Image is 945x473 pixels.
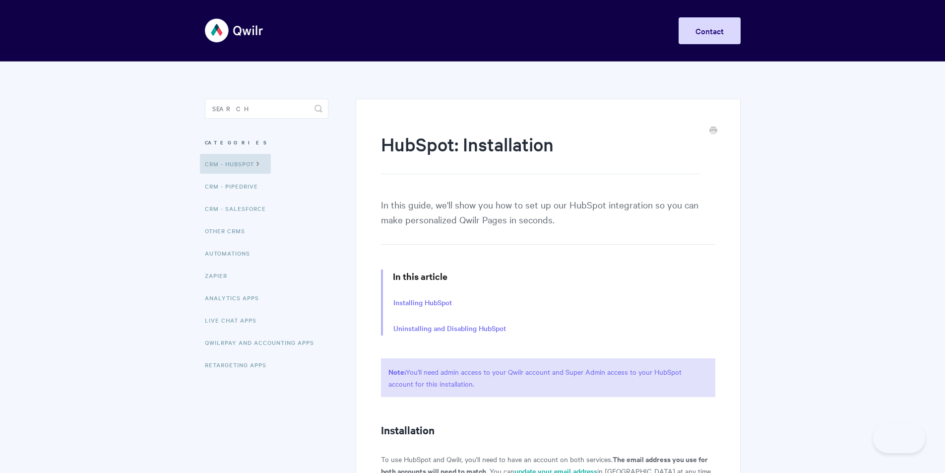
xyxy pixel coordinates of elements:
a: CRM - Pipedrive [205,176,265,196]
a: CRM - HubSpot [200,154,271,174]
a: CRM - Salesforce [205,199,273,218]
a: Zapier [205,266,235,285]
iframe: Toggle Customer Support [873,423,925,453]
h1: HubSpot: Installation [381,132,700,174]
a: Automations [205,243,257,263]
a: Print this Article [709,126,717,136]
a: Live Chat Apps [205,310,264,330]
p: In this guide, we'll show you how to set up our HubSpot integration so you can make personalized ... [381,197,715,245]
a: Contact [679,17,741,44]
input: Search [205,99,328,119]
a: Retargeting Apps [205,355,274,375]
h3: Categories [205,134,328,151]
a: Other CRMs [205,221,252,241]
h3: In this article [393,270,715,283]
img: Qwilr Help Center [205,12,264,49]
strong: Note: [388,366,406,377]
a: Analytics Apps [205,288,266,308]
a: Installing HubSpot [393,297,452,308]
p: You'll need admin access to your Qwilr account and Super Admin access to your HubSpot account for... [381,358,715,397]
a: Uninstalling and Disabling HubSpot [393,323,506,334]
h2: Installation [381,422,715,438]
a: QwilrPay and Accounting Apps [205,333,321,352]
